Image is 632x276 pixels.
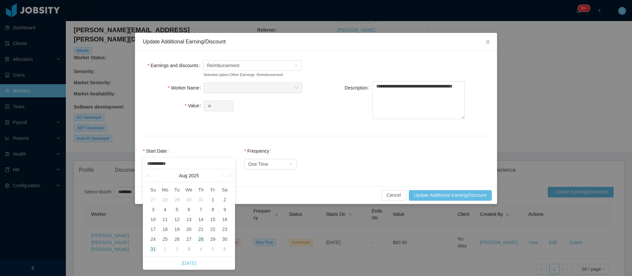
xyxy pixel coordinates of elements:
div: 29 [173,196,181,204]
div: 28 [197,235,205,243]
th: Mon [159,185,171,195]
td: August 4, 2025 [159,205,171,214]
button: Cancel [381,190,406,201]
div: 31 [197,196,205,204]
button: Update Additional Earning/Discount [409,190,492,201]
td: July 28, 2025 [159,195,171,205]
td: August 18, 2025 [159,224,171,234]
span: Mo [159,187,171,193]
td: August 7, 2025 [195,205,207,214]
div: One Time [248,159,268,169]
div: 4 [197,245,205,253]
td: August 29, 2025 [207,234,219,244]
small: Selected option: Other Earnings - Reimbursement [203,72,287,78]
td: August 28, 2025 [195,234,207,244]
td: July 30, 2025 [183,195,195,205]
td: September 5, 2025 [207,244,219,254]
div: 10 [149,215,157,223]
i: icon: close [485,39,490,44]
th: Wed [183,185,195,195]
th: Sat [219,185,231,195]
td: August 22, 2025 [207,224,219,234]
div: Update Additional Earning/Discount [143,38,489,45]
div: 30 [185,196,193,204]
div: 2 [173,245,181,253]
div: 18 [161,225,169,233]
div: 8 [209,206,217,213]
i: icon: down [289,162,293,167]
div: 29 [209,235,217,243]
a: 2025 [188,169,199,182]
div: 11 [161,215,169,223]
td: August 20, 2025 [183,224,195,234]
input: Value [204,101,233,111]
td: September 2, 2025 [171,244,183,254]
button: Close [479,33,497,51]
div: 3 [149,206,157,213]
a: Last year (Control + left) [145,169,154,182]
i: icon: down [294,63,298,68]
label: Earnings and discounts [147,63,203,68]
label: Start Date [143,148,171,154]
td: August 30, 2025 [219,234,231,244]
div: 7 [197,206,205,213]
td: August 16, 2025 [219,214,231,224]
div: 5 [209,245,217,253]
td: August 31, 2025 [147,244,159,254]
div: 14 [197,215,205,223]
div: 20 [185,225,193,233]
div: 30 [221,235,229,243]
th: Sun [147,185,159,195]
div: 17 [149,225,157,233]
div: 12 [173,215,181,223]
td: August 15, 2025 [207,214,219,224]
td: August 9, 2025 [219,205,231,214]
div: 27 [149,196,157,204]
div: 19 [173,225,181,233]
td: August 25, 2025 [159,234,171,244]
a: Previous month (PageUp) [153,169,159,182]
td: August 3, 2025 [147,205,159,214]
div: 1 [209,196,217,204]
div: 5 [173,206,181,213]
span: We [183,187,195,193]
a: Next month (PageDown) [219,169,225,182]
label: Worker Name [168,85,204,90]
td: August 26, 2025 [171,234,183,244]
th: Tue [171,185,183,195]
a: [DATE] [182,257,196,269]
div: 31 [149,245,157,253]
td: August 24, 2025 [147,234,159,244]
div: 6 [185,206,193,213]
td: August 12, 2025 [171,214,183,224]
td: August 27, 2025 [183,234,195,244]
div: 4 [161,206,169,213]
span: Th [195,187,207,193]
td: August 6, 2025 [183,205,195,214]
span: Su [147,187,159,193]
td: July 29, 2025 [171,195,183,205]
div: 22 [209,225,217,233]
td: August 17, 2025 [147,224,159,234]
label: Description [345,85,372,90]
span: Sa [219,187,231,193]
th: Fri [207,185,219,195]
div: 9 [221,206,229,213]
div: 26 [173,235,181,243]
div: 13 [185,215,193,223]
td: September 4, 2025 [195,244,207,254]
div: 21 [197,225,205,233]
td: August 14, 2025 [195,214,207,224]
div: 3 [185,245,193,253]
div: 25 [161,235,169,243]
td: July 31, 2025 [195,195,207,205]
td: September 3, 2025 [183,244,195,254]
div: 28 [161,196,169,204]
td: August 11, 2025 [159,214,171,224]
td: August 13, 2025 [183,214,195,224]
div: 15 [209,215,217,223]
th: Thu [195,185,207,195]
td: September 1, 2025 [159,244,171,254]
td: August 2, 2025 [219,195,231,205]
td: September 6, 2025 [219,244,231,254]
